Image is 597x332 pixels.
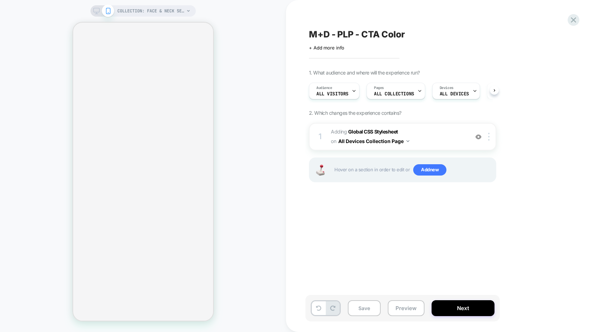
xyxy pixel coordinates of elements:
[331,127,466,146] span: Adding
[117,5,185,17] span: COLLECTION: face & neck serum (Category)
[406,140,409,142] img: down arrow
[309,110,401,116] span: 2. Which changes the experience contains?
[348,129,398,135] b: Global CSS Stylesheet
[413,164,446,176] span: Add new
[388,300,425,316] button: Preview
[331,137,336,146] span: on
[432,300,494,316] button: Next
[374,85,384,90] span: Pages
[374,91,414,96] span: ALL COLLECTIONS
[440,91,469,96] span: ALL DEVICES
[317,130,324,144] div: 1
[313,165,327,176] img: Joystick
[309,29,405,40] span: M+D - PLP - CTA Color
[338,136,409,146] button: All Devices Collection Page
[475,134,481,140] img: crossed eye
[348,300,381,316] button: Save
[488,133,490,141] img: close
[316,85,332,90] span: Audience
[309,70,420,76] span: 1. What audience and where will the experience run?
[316,91,349,96] span: All Visitors
[440,85,453,90] span: Devices
[334,164,492,176] span: Hover on a section in order to edit or
[309,45,344,51] span: + Add more info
